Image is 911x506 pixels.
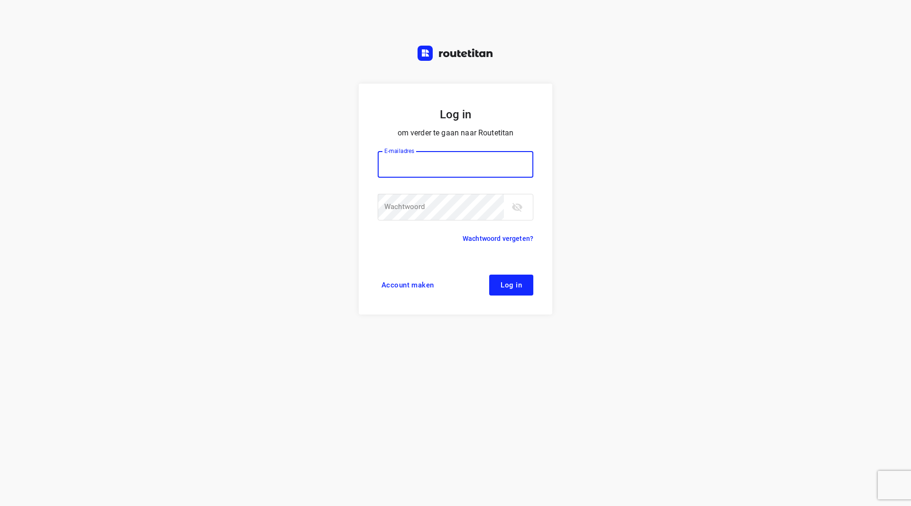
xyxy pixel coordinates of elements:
span: Log in [501,281,522,289]
button: Log in [489,275,533,296]
span: Account maken [381,281,434,289]
button: toggle password visibility [508,198,527,217]
h5: Log in [378,106,533,123]
a: Account maken [378,275,438,296]
img: Routetitan [418,46,493,61]
p: om verder te gaan naar Routetitan [378,126,533,140]
a: Wachtwoord vergeten? [463,233,533,244]
a: Routetitan [418,46,493,63]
